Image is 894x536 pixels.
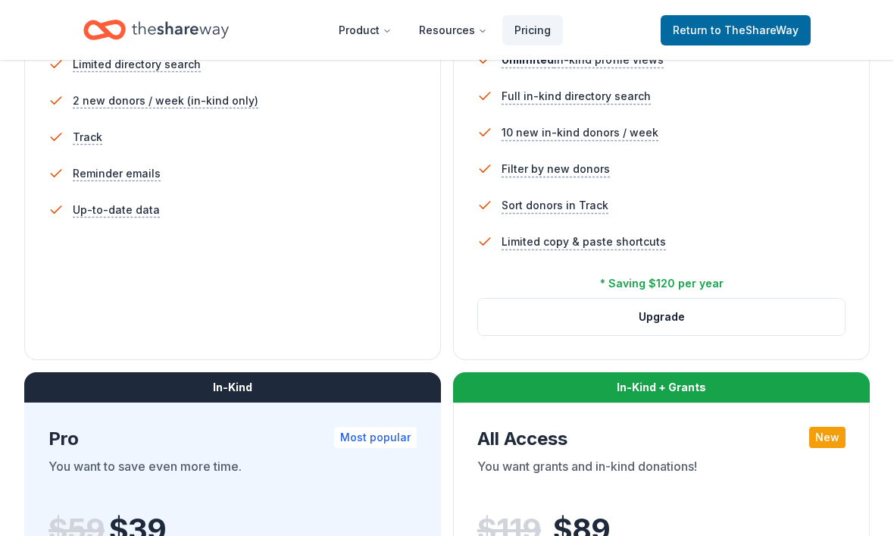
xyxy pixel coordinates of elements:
[334,427,417,448] div: Most popular
[711,24,799,36] span: to TheShareWay
[502,15,563,45] a: Pricing
[73,128,102,146] span: Track
[73,165,161,183] span: Reminder emails
[502,233,666,251] span: Limited copy & paste shortcuts
[502,196,608,215] span: Sort donors in Track
[48,457,417,500] div: You want to save even more time.
[600,274,724,293] div: * Saving $120 per year
[24,372,441,403] div: In-Kind
[478,299,845,335] button: Upgrade
[48,427,417,451] div: Pro
[327,15,404,45] button: Product
[73,201,160,219] span: Up-to-date data
[453,372,870,403] div: In-Kind + Grants
[73,55,201,74] span: Limited directory search
[477,457,846,500] div: You want grants and in-kind donations!
[661,15,811,45] a: Returnto TheShareWay
[673,21,799,39] span: Return
[502,124,658,142] span: 10 new in-kind donors / week
[73,92,258,110] span: 2 new donors / week (in-kind only)
[809,427,846,448] div: New
[477,427,846,451] div: All Access
[327,12,563,48] nav: Main
[83,12,229,48] a: Home
[407,15,499,45] button: Resources
[502,87,651,105] span: Full in-kind directory search
[502,160,610,178] span: Filter by new donors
